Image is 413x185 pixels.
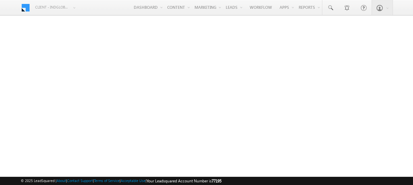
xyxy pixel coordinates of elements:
[147,178,221,183] span: Your Leadsquared Account Number is
[67,178,93,183] a: Contact Support
[21,178,221,184] span: © 2025 LeadSquared | | | | |
[35,4,70,10] span: Client - indglobal2 (77195)
[121,178,146,183] a: Acceptable Use
[57,178,66,183] a: About
[94,178,120,183] a: Terms of Service
[212,178,221,183] span: 77195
